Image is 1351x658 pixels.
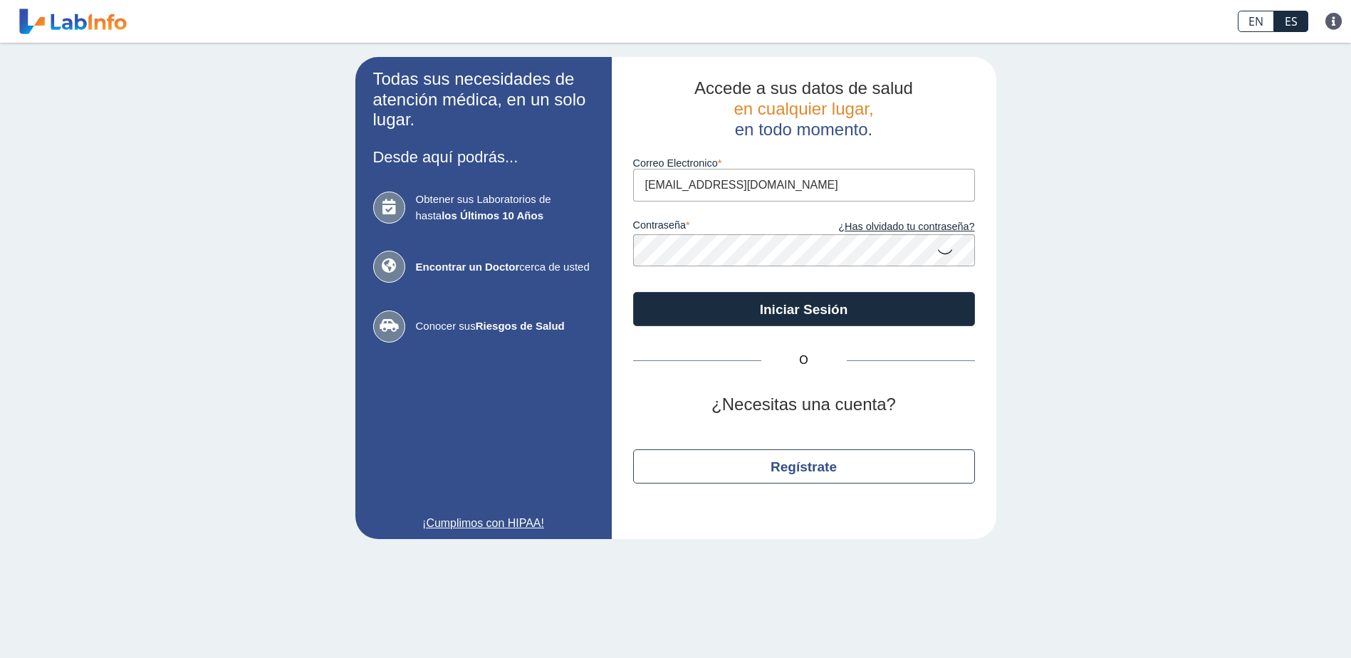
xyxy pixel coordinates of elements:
h3: Desde aquí podrás... [373,148,594,166]
span: O [761,352,847,369]
label: Correo Electronico [633,157,975,169]
b: Riesgos de Salud [476,320,565,332]
span: Conocer sus [416,318,594,335]
b: Encontrar un Doctor [416,261,520,273]
button: Iniciar Sesión [633,292,975,326]
span: cerca de usted [416,259,594,276]
a: ES [1274,11,1308,32]
span: Accede a sus datos de salud [694,78,913,98]
span: en todo momento. [735,120,872,139]
a: ¿Has olvidado tu contraseña? [804,219,975,235]
a: EN [1238,11,1274,32]
b: los Últimos 10 Años [442,209,543,221]
h2: ¿Necesitas una cuenta? [633,395,975,415]
button: Regístrate [633,449,975,484]
span: en cualquier lugar, [734,99,873,118]
label: contraseña [633,219,804,235]
h2: Todas sus necesidades de atención médica, en un solo lugar. [373,69,594,130]
span: Obtener sus Laboratorios de hasta [416,192,594,224]
a: ¡Cumplimos con HIPAA! [373,515,594,532]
